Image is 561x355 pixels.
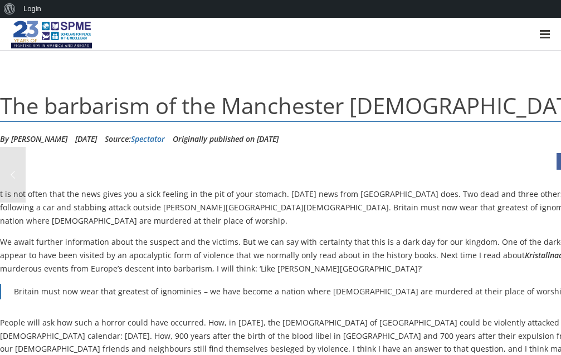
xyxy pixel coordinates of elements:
[11,18,92,51] img: SPME
[173,131,279,147] li: Originally published on [DATE]
[131,134,165,144] a: Spectator
[105,131,165,147] div: Source:
[75,131,97,147] li: [DATE]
